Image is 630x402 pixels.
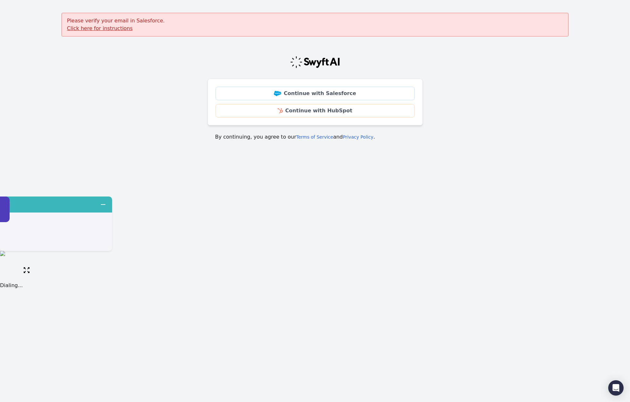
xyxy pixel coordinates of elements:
[296,134,333,140] a: Terms of Service
[216,104,415,117] a: Continue with HubSpot
[290,56,340,68] img: Swyft Logo
[67,25,133,31] a: Click here for instructions
[608,380,624,396] div: Open Intercom Messenger
[343,134,373,140] a: Privacy Policy
[274,91,281,96] img: Salesforce
[215,133,415,141] p: By continuing, you agree to our and .
[61,13,569,36] div: Please verify your email in Salesforce.
[216,87,415,100] a: Continue with Salesforce
[278,108,282,113] img: HubSpot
